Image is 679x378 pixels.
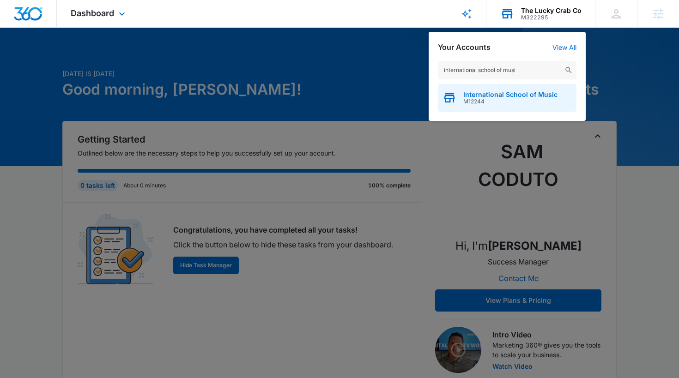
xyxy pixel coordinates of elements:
div: account id [521,14,582,21]
a: View All [552,43,576,51]
input: Search Accounts [438,61,576,79]
button: International School of MusicM12244 [438,84,576,112]
h2: Your Accounts [438,43,491,52]
span: M12244 [463,98,558,105]
div: account name [521,7,582,14]
span: Dashboard [71,8,114,18]
span: International School of Music [463,91,558,98]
